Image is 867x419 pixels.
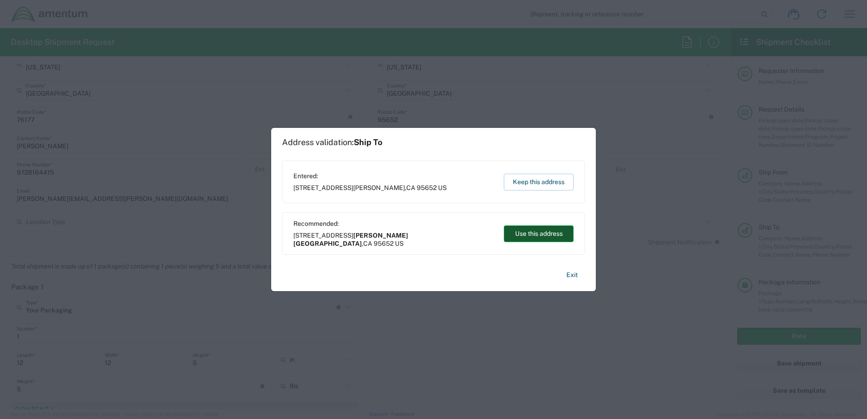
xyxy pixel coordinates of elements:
[504,225,574,242] button: Use this address
[282,137,382,147] h1: Address validation:
[438,184,447,191] span: US
[293,231,495,248] span: [STREET_ADDRESS] ,
[354,137,382,147] span: Ship To
[395,240,404,247] span: US
[353,184,405,191] span: [PERSON_NAME]
[406,184,415,191] span: CA
[504,174,574,190] button: Keep this address
[293,172,447,180] span: Entered:
[363,240,372,247] span: CA
[293,219,495,228] span: Recommended:
[417,184,437,191] span: 95652
[374,240,394,247] span: 95652
[293,184,447,192] span: [STREET_ADDRESS] ,
[559,267,585,283] button: Exit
